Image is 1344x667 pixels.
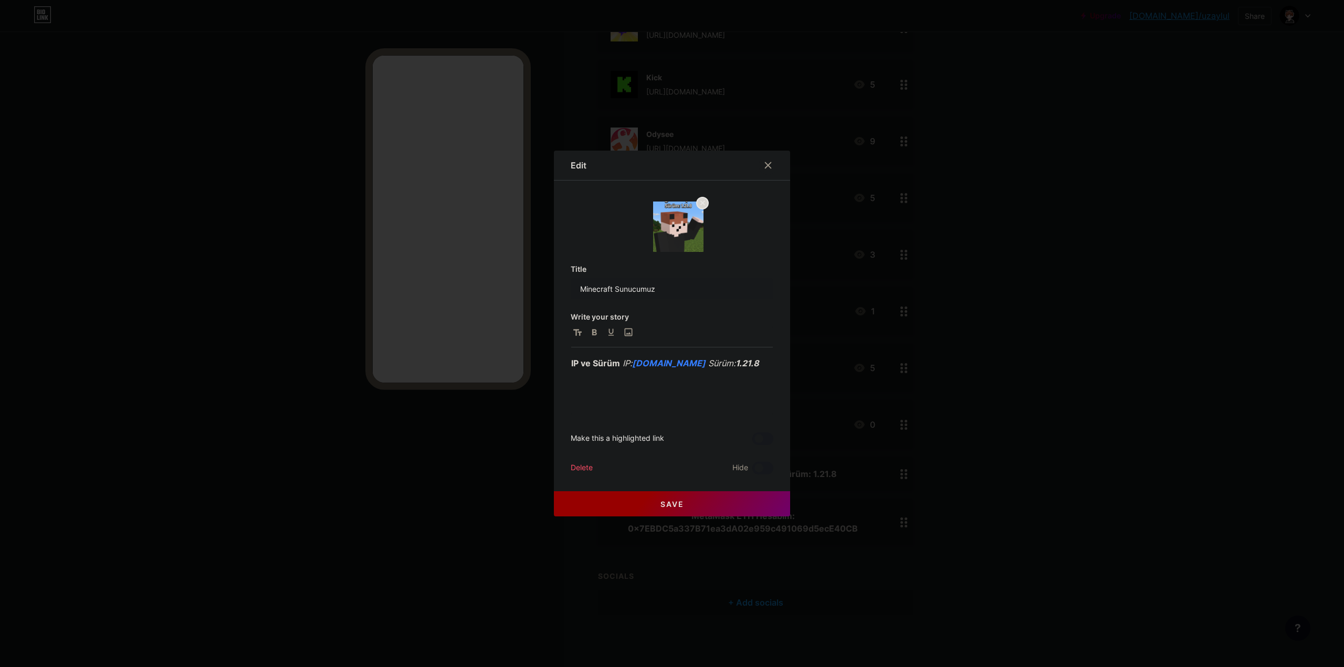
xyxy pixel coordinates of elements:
em: Sürüm: [708,358,736,368]
em: IP: [623,358,632,368]
a: [DOMAIN_NAME] [632,358,706,368]
input: Title [571,278,773,299]
div: Delete [571,462,593,474]
strong: IP ve Sürüm [571,358,620,368]
div: Edit [571,159,586,172]
img: link_thumbnail [653,202,703,252]
h3: Title [571,264,773,273]
em: 1.21.8 [736,358,759,368]
button: Save [554,491,790,516]
h3: Write your story [571,312,773,321]
span: Hide [732,462,748,474]
span: Save [660,500,684,509]
div: Make this a highlighted link [571,432,664,445]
